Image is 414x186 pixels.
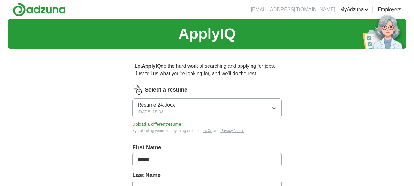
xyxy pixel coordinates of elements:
[132,143,282,152] label: First Name
[132,60,282,80] p: Let do the hard work of searching and applying for jobs. Just tell us what you're looking for, an...
[132,98,282,118] button: Resume 24.docx[DATE] 15:08
[178,23,236,45] h1: ApplyIQ
[220,129,244,133] a: Privacy Notice
[251,6,335,13] li: [EMAIL_ADDRESS][DOMAIN_NAME]
[138,101,175,109] span: Resume 24.docx
[203,129,212,133] a: T&Cs
[340,6,369,13] a: MyAdzuna
[138,109,163,115] span: [DATE] 15:08
[132,128,282,134] div: By uploading your resume you agree to our and .
[145,86,187,94] label: Select a resume
[132,85,142,95] img: CV Icon
[142,63,161,69] strong: ApplyIQ
[378,6,401,13] a: Employers
[13,2,66,16] img: Adzuna logo
[132,121,181,128] button: Upload a differentresume
[132,171,282,179] label: Last Name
